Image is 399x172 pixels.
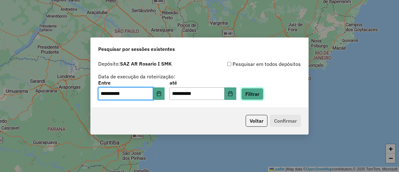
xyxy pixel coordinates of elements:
label: até [170,79,236,86]
div: Pesquisar em todos depósitos [199,60,301,68]
span: Pesquisar por sessões existentes [98,45,175,53]
button: Voltar [246,115,267,127]
label: Entre [98,79,165,86]
button: Choose Date [224,87,236,100]
strong: SAZ AR Rosario I SMK [120,61,172,67]
label: Depósito: [98,60,172,67]
button: Filtrar [241,88,263,100]
button: Choose Date [153,87,165,100]
label: Data de execução da roteirização: [98,73,175,80]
